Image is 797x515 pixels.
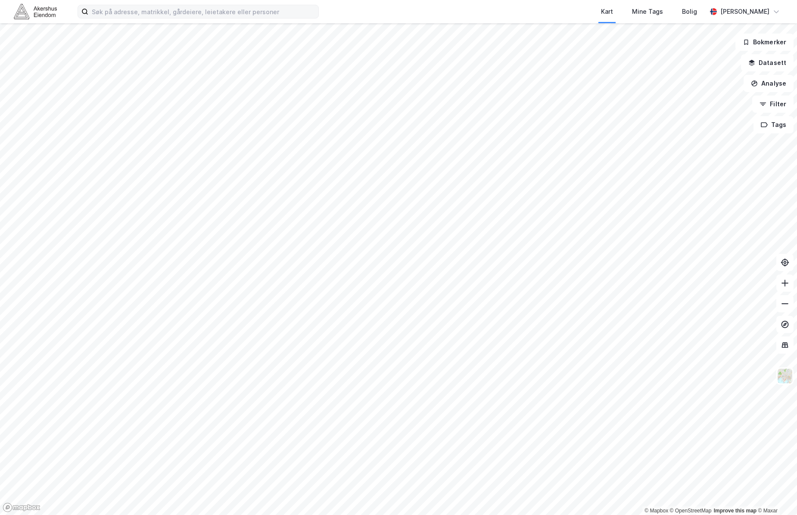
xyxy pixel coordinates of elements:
div: Kart [601,6,613,17]
input: Søk på adresse, matrikkel, gårdeiere, leietakere eller personer [88,5,318,18]
img: akershus-eiendom-logo.9091f326c980b4bce74ccdd9f866810c.svg [14,4,57,19]
div: Bolig [682,6,697,17]
div: Mine Tags [632,6,663,17]
div: Kontrollprogram for chat [754,474,797,515]
iframe: Chat Widget [754,474,797,515]
div: [PERSON_NAME] [720,6,769,17]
